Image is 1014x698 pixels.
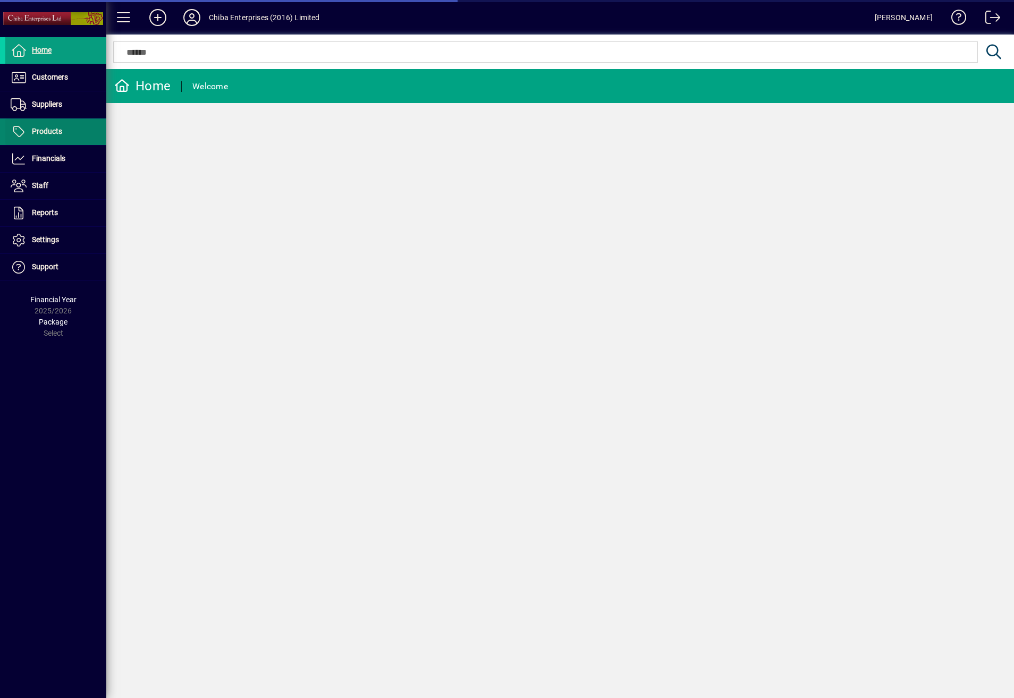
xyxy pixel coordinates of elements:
a: Financials [5,146,106,172]
div: Home [114,78,171,95]
a: Customers [5,64,106,91]
span: Settings [32,235,59,244]
a: Settings [5,227,106,253]
button: Profile [175,8,209,27]
a: Reports [5,200,106,226]
span: Financial Year [30,295,77,304]
button: Add [141,8,175,27]
a: Staff [5,173,106,199]
a: Logout [977,2,1001,37]
span: Suppliers [32,100,62,108]
span: Products [32,127,62,135]
div: [PERSON_NAME] [875,9,933,26]
span: Customers [32,73,68,81]
span: Reports [32,208,58,217]
div: Chiba Enterprises (2016) Limited [209,9,320,26]
a: Knowledge Base [943,2,967,37]
a: Support [5,254,106,280]
span: Staff [32,181,48,190]
a: Suppliers [5,91,106,118]
div: Welcome [192,78,228,95]
span: Home [32,46,52,54]
span: Package [39,318,67,326]
span: Support [32,262,58,271]
a: Products [5,118,106,145]
span: Financials [32,154,65,163]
